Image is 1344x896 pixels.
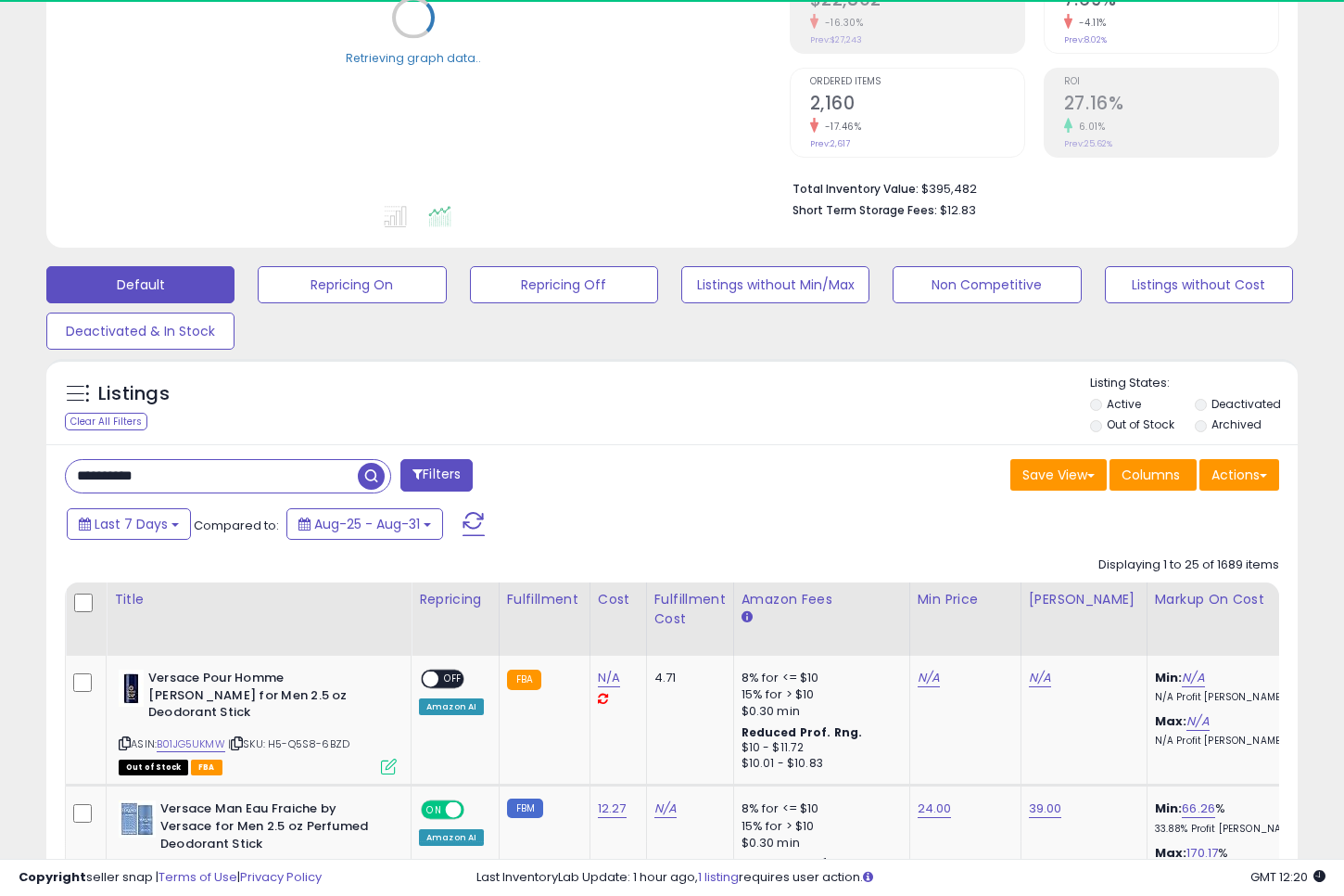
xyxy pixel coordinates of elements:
div: Clear All Filters [65,413,147,430]
p: 33.88% Profit [PERSON_NAME] [1155,823,1309,836]
p: N/A Profit [PERSON_NAME] [1155,735,1309,748]
a: 1 listing [698,868,739,886]
label: Out of Stock [1107,416,1174,432]
span: ROI [1064,77,1278,87]
div: Min Price [918,590,1013,609]
small: Prev: 2,617 [810,138,850,149]
img: 312XYxcc9OL._SL40_.jpg [119,670,144,707]
div: $10.01 - $10.83 [742,756,895,772]
button: Save View [1010,459,1107,491]
div: $0.30 min [742,835,895,851]
p: N/A Profit [PERSON_NAME] [1155,691,1309,704]
h5: Listings [98,381,170,407]
a: Terms of Use [158,868,237,886]
b: Total Inventory Value: [792,181,919,197]
h2: 27.16% [1064,93,1278,118]
div: Markup on Cost [1155,590,1315,609]
a: Privacy Policy [240,868,322,886]
label: Deactivated [1211,396,1281,412]
div: Amazon AI [419,829,484,846]
small: Prev: 25.62% [1064,138,1112,149]
small: Prev: $27,243 [810,34,862,45]
div: 15% for > $10 [742,818,895,835]
b: Min: [1155,800,1183,817]
button: Listings without Min/Max [681,266,869,303]
button: Repricing Off [470,266,658,303]
button: Columns [1109,459,1197,491]
div: ASIN: [119,670,397,773]
div: Cost [598,590,639,609]
b: Versace Pour Homme [PERSON_NAME] for Men 2.5 oz Deodorant Stick [148,670,374,726]
div: 15% for > $10 [742,686,895,703]
small: Amazon Fees. [742,609,753,626]
b: Reduced Prof. Rng. [742,724,863,740]
button: Non Competitive [893,266,1081,303]
a: 39.00 [1029,800,1062,818]
button: Filters [400,459,473,492]
strong: Copyright [19,868,86,886]
label: Archived [1211,416,1262,432]
b: Min: [1155,669,1183,686]
button: Deactivated & In Stock [46,313,235,350]
a: N/A [1186,712,1209,731]
span: OFF [462,802,491,818]
span: $12.83 [940,201,976,219]
a: N/A [598,669,620,687]
div: 8% for <= $10 [742,800,895,817]
span: Ordered Items [810,77,1024,87]
a: N/A [1182,669,1204,687]
a: N/A [654,800,677,818]
div: Fulfillment [507,590,582,609]
div: $10 - $11.72 [742,740,895,756]
label: Active [1107,396,1141,412]
small: FBM [507,799,543,818]
div: Repricing [419,590,491,609]
button: Listings without Cost [1105,266,1293,303]
span: Last 7 Days [95,515,168,533]
div: Amazon AI [419,698,484,715]
div: 4.71 [654,670,719,686]
th: The percentage added to the cost of goods (COGS) that forms the calculator for Min & Max prices. [1147,582,1323,656]
span: Compared to: [194,517,279,534]
a: N/A [918,669,940,687]
li: $395,482 [792,176,1265,198]
div: [PERSON_NAME] [1029,590,1139,609]
div: Last InventoryLab Update: 1 hour ago, requires user action. [476,869,1326,887]
div: Displaying 1 to 25 of 1689 items [1098,557,1279,574]
span: 2025-09-8 12:20 GMT [1250,868,1325,886]
p: Listing States: [1090,375,1298,392]
div: Title [114,590,403,609]
div: seller snap | | [19,869,322,887]
span: OFF [438,672,468,687]
b: Max: [1155,712,1187,730]
a: 66.26 [1182,800,1215,818]
button: Aug-25 - Aug-31 [286,508,443,540]
span: All listings that are currently out of stock and unavailable for purchase on Amazon [119,760,188,775]
span: FBA [191,760,222,775]
b: Short Term Storage Fees: [792,202,937,218]
small: FBA [507,670,541,690]
span: Aug-25 - Aug-31 [314,515,420,533]
button: Default [46,266,235,303]
small: -4.11% [1072,16,1107,30]
div: Retrieving graph data.. [346,49,481,66]
h2: 2,160 [810,93,1024,118]
img: 514wojFlXHL._SL40_.jpg [119,800,156,838]
span: | SKU: H5-Q5S8-6BZD [228,736,349,751]
small: Prev: 8.02% [1064,34,1107,45]
div: Amazon Fees [742,590,902,609]
b: Versace Man Eau Fraiche by Versace for Men 2.5 oz Perfumed Deodorant Stick [160,800,386,857]
small: -16.30% [818,16,864,30]
div: Fulfillment Cost [654,590,726,629]
a: 12.27 [598,800,627,818]
a: 24.00 [918,800,952,818]
a: N/A [1029,669,1051,687]
span: Columns [1122,466,1180,484]
small: 6.01% [1072,120,1106,134]
button: Actions [1199,459,1279,491]
div: 8% for <= $10 [742,670,895,686]
div: $0.30 min [742,703,895,720]
small: -17.46% [818,120,862,134]
button: Repricing On [258,266,446,303]
a: B01JG5UKMW [157,736,225,752]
